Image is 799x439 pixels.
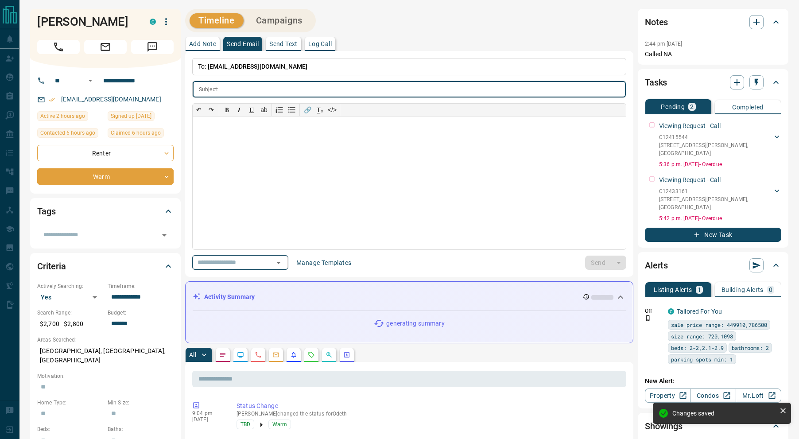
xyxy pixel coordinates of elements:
span: Claimed 6 hours ago [111,128,161,137]
p: $2,700 - $2,800 [37,317,103,331]
p: Send Text [269,41,298,47]
a: Property [645,388,690,403]
div: Yes [37,290,103,304]
button: ab [258,104,270,116]
p: 5:42 p.m. [DATE] - Overdue [659,214,781,222]
p: [DATE] [192,416,223,423]
div: Mon Jun 02 2025 [108,111,174,124]
p: Beds: [37,425,103,433]
div: condos.ca [150,19,156,25]
p: Viewing Request - Call [659,121,721,131]
p: 2 [690,104,694,110]
p: [PERSON_NAME] changed the status for Odeth [237,411,623,417]
a: [EMAIL_ADDRESS][DOMAIN_NAME] [61,96,161,103]
p: To: [192,58,626,75]
div: Notes [645,12,781,33]
button: Campaigns [247,13,311,28]
button: New Task [645,228,781,242]
p: [STREET_ADDRESS][PERSON_NAME] , [GEOGRAPHIC_DATA] [659,195,772,211]
div: Showings [645,416,781,437]
button: Open [85,75,96,86]
span: [EMAIL_ADDRESS][DOMAIN_NAME] [208,63,308,70]
p: generating summary [386,319,444,328]
span: bathrooms: 2 [732,343,769,352]
button: </> [326,104,338,116]
div: C12433161[STREET_ADDRESS][PERSON_NAME],[GEOGRAPHIC_DATA] [659,186,781,213]
a: Condos [690,388,736,403]
span: TBD [240,420,250,429]
p: Activity Summary [204,292,255,302]
h2: Alerts [645,258,668,272]
p: Viewing Request - Call [659,175,721,185]
span: beds: 2-2,2.1-2.9 [671,343,724,352]
p: Called NA [645,50,781,59]
p: Listing Alerts [654,287,692,293]
svg: Push Notification Only [645,315,651,321]
button: ↶ [193,104,205,116]
p: Timeframe: [108,282,174,290]
span: Call [37,40,80,54]
svg: Agent Actions [343,351,350,358]
button: Open [158,229,171,241]
button: Manage Templates [291,256,357,270]
div: Activity Summary [193,289,626,305]
p: Areas Searched: [37,336,174,344]
p: Completed [732,104,764,110]
h2: Tasks [645,75,667,89]
button: Bullet list [286,104,298,116]
p: 1 [698,287,701,293]
div: Changes saved [672,410,776,417]
button: 𝐁 [221,104,233,116]
div: Tasks [645,72,781,93]
div: Alerts [645,255,781,276]
div: Mon Oct 13 2025 [108,128,174,140]
button: T̲ₓ [314,104,326,116]
span: Email [84,40,127,54]
h2: Notes [645,15,668,29]
p: Off [645,307,663,315]
s: ab [260,106,268,113]
span: sale price range: 449910,786500 [671,320,767,329]
svg: Calls [255,351,262,358]
button: ↷ [205,104,217,116]
span: Signed up [DATE] [111,112,151,120]
span: size range: 720,1098 [671,332,733,341]
svg: Listing Alerts [290,351,297,358]
svg: Requests [308,351,315,358]
p: Min Size: [108,399,174,407]
div: Tags [37,201,174,222]
p: 9:04 pm [192,410,223,416]
button: Open [272,256,285,269]
span: Warm [272,420,287,429]
p: [GEOGRAPHIC_DATA], [GEOGRAPHIC_DATA], [GEOGRAPHIC_DATA] [37,344,174,368]
button: 𝑰 [233,104,245,116]
p: Add Note [189,41,216,47]
span: parking spots min: 1 [671,355,733,364]
p: Status Change [237,401,623,411]
a: Tailored For You [677,308,722,315]
p: [STREET_ADDRESS][PERSON_NAME] , [GEOGRAPHIC_DATA] [659,141,772,157]
p: 0 [769,287,772,293]
button: Timeline [190,13,244,28]
p: Budget: [108,309,174,317]
a: Mr.Loft [736,388,781,403]
h2: Criteria [37,259,66,273]
svg: Emails [272,351,279,358]
p: Baths: [108,425,174,433]
button: 𝐔 [245,104,258,116]
p: 2:44 pm [DATE] [645,41,683,47]
span: Message [131,40,174,54]
p: Search Range: [37,309,103,317]
h1: [PERSON_NAME] [37,15,136,29]
div: Warm [37,168,174,185]
button: 🔗 [301,104,314,116]
svg: Opportunities [326,351,333,358]
div: Mon Oct 13 2025 [37,128,103,140]
p: Building Alerts [721,287,764,293]
svg: Notes [219,351,226,358]
p: Send Email [227,41,259,47]
p: Pending [661,104,685,110]
span: Contacted 6 hours ago [40,128,95,137]
p: Home Type: [37,399,103,407]
svg: Email Verified [49,97,55,103]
